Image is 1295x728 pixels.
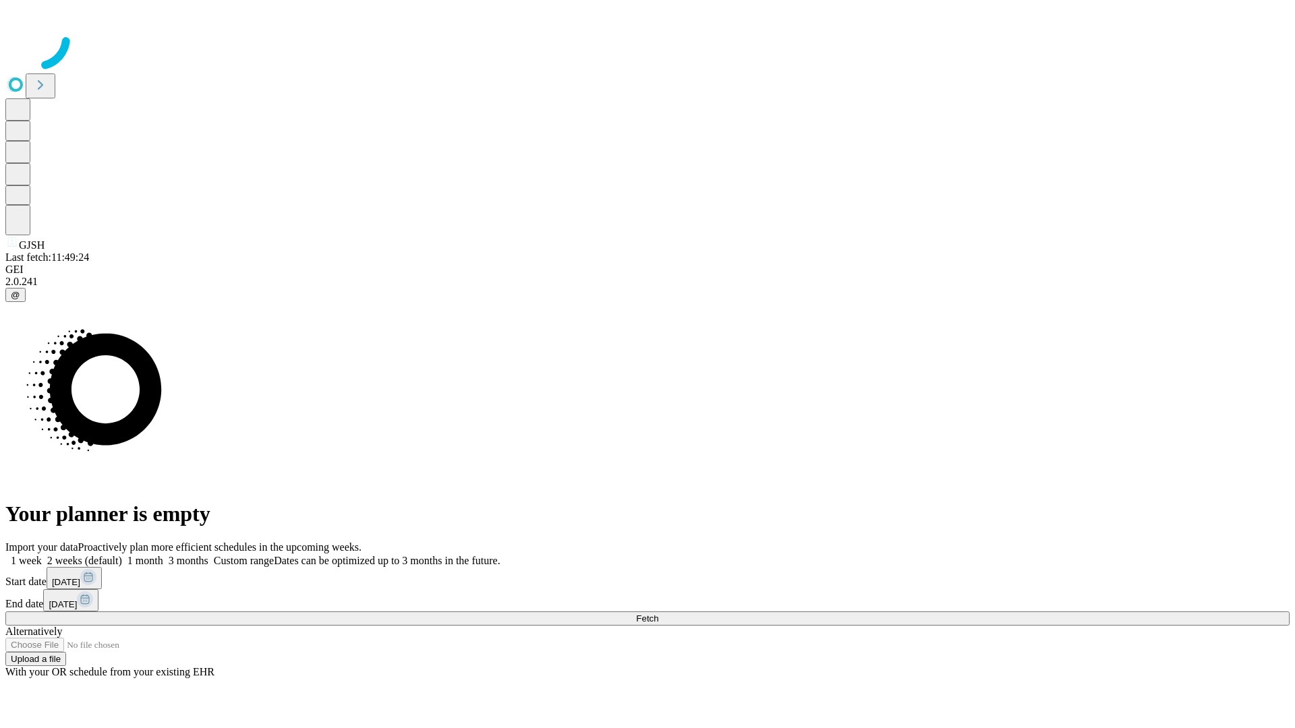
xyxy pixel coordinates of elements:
[636,613,658,624] span: Fetch
[49,599,77,609] span: [DATE]
[5,251,89,263] span: Last fetch: 11:49:24
[5,652,66,666] button: Upload a file
[5,276,1290,288] div: 2.0.241
[11,290,20,300] span: @
[5,611,1290,626] button: Fetch
[11,555,42,566] span: 1 week
[78,541,362,553] span: Proactively plan more efficient schedules in the upcoming weeks.
[127,555,163,566] span: 1 month
[5,626,62,637] span: Alternatively
[5,666,214,677] span: With your OR schedule from your existing EHR
[19,239,45,251] span: GJSH
[5,502,1290,526] h1: Your planner is empty
[52,577,80,587] span: [DATE]
[5,567,1290,589] div: Start date
[5,541,78,553] span: Import your data
[5,589,1290,611] div: End date
[5,264,1290,276] div: GEI
[47,555,122,566] span: 2 weeks (default)
[274,555,500,566] span: Dates can be optimized up to 3 months in the future.
[43,589,98,611] button: [DATE]
[47,567,102,589] button: [DATE]
[214,555,274,566] span: Custom range
[5,288,26,302] button: @
[169,555,208,566] span: 3 months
